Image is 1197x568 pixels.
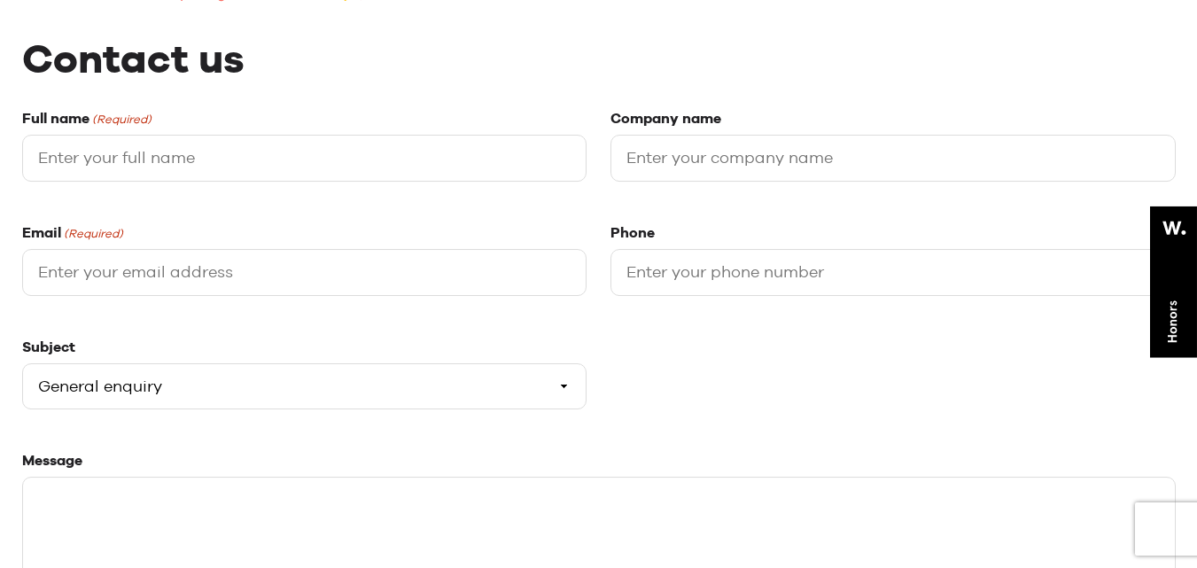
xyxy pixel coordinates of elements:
[610,135,1176,182] input: Enter your company name
[22,135,587,182] input: Enter your full name
[22,338,75,356] label: Subject
[610,110,721,128] label: Company name
[22,33,1176,84] h2: Contact us
[22,224,123,242] label: Email
[22,249,587,296] input: Enter your email address
[90,113,152,127] span: (Required)
[22,110,152,128] label: Full name
[22,452,82,470] label: Message
[610,249,1176,296] input: Enter your phone number
[610,224,655,242] label: Phone
[62,227,123,241] span: (Required)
